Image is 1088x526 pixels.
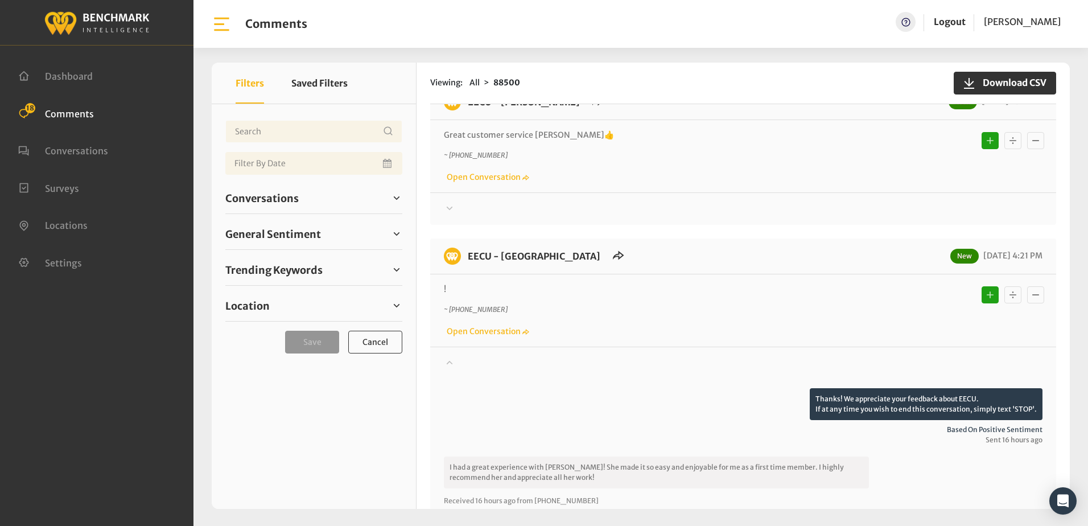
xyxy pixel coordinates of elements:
a: Conversations [18,144,108,155]
span: Trending Keywords [225,262,323,278]
span: Settings [45,257,82,268]
a: Conversations [225,190,402,207]
span: Received [444,496,474,505]
i: ~ [PHONE_NUMBER] [444,151,508,159]
a: Locations [18,219,88,230]
a: EECU - [GEOGRAPHIC_DATA] [468,250,600,262]
span: Download CSV [976,76,1046,89]
span: from [PHONE_NUMBER] [517,496,599,505]
a: Location [225,297,402,314]
button: Open Calendar [381,152,395,175]
span: [DATE] 4:26 PM [979,96,1042,106]
a: [PERSON_NAME] [984,12,1061,32]
span: Sent 16 hours ago [444,435,1042,445]
a: Comments 18 [18,107,94,118]
span: [PERSON_NAME] [984,16,1061,27]
span: Based on positive sentiment [444,425,1042,435]
span: All [469,77,480,88]
p: I had a great experience with [PERSON_NAME]! She made it so easy and enjoyable for me as a first ... [444,457,869,488]
a: General Sentiment [225,225,402,243]
button: Cancel [348,331,402,354]
img: benchmark [444,248,461,265]
a: Settings [18,256,82,268]
a: Logout [934,12,966,32]
span: Conversations [45,145,108,157]
h1: Comments [245,17,307,31]
span: General Sentiment [225,227,321,242]
span: Surveys [45,182,79,194]
img: benchmark [44,9,150,36]
span: Comments [45,108,94,119]
a: Surveys [18,182,79,193]
span: 18 [25,103,35,113]
h6: EECU - Milburn [461,248,607,265]
a: EECU - [PERSON_NAME] [468,96,580,108]
i: ~ [PHONE_NUMBER] [444,305,508,314]
span: New [950,249,979,264]
strong: 88500 [493,77,520,88]
a: Trending Keywords [225,261,402,278]
span: Locations [45,220,88,231]
span: [DATE] 4:21 PM [980,250,1042,261]
button: Saved Filters [291,63,348,104]
div: Open Intercom Messenger [1049,487,1077,515]
p: Great customer service [PERSON_NAME]👍 [444,129,893,141]
span: Dashboard [45,71,93,82]
div: Basic example [979,129,1047,152]
p: ! [444,283,893,295]
input: Username [225,120,402,143]
span: Viewing: [430,77,463,89]
a: Open Conversation [444,326,529,336]
span: Conversations [225,191,299,206]
a: Open Conversation [444,172,529,182]
span: Location [225,298,270,314]
img: bar [212,14,232,34]
input: Date range input field [225,152,402,175]
div: Basic example [979,283,1047,306]
a: Dashboard [18,69,93,81]
span: 16 hours ago [475,496,516,505]
p: Thanks! We appreciate your feedback about EECU. If at any time you wish to end this conversation,... [810,388,1042,420]
button: Filters [236,63,264,104]
a: Logout [934,16,966,27]
button: Download CSV [954,72,1056,94]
